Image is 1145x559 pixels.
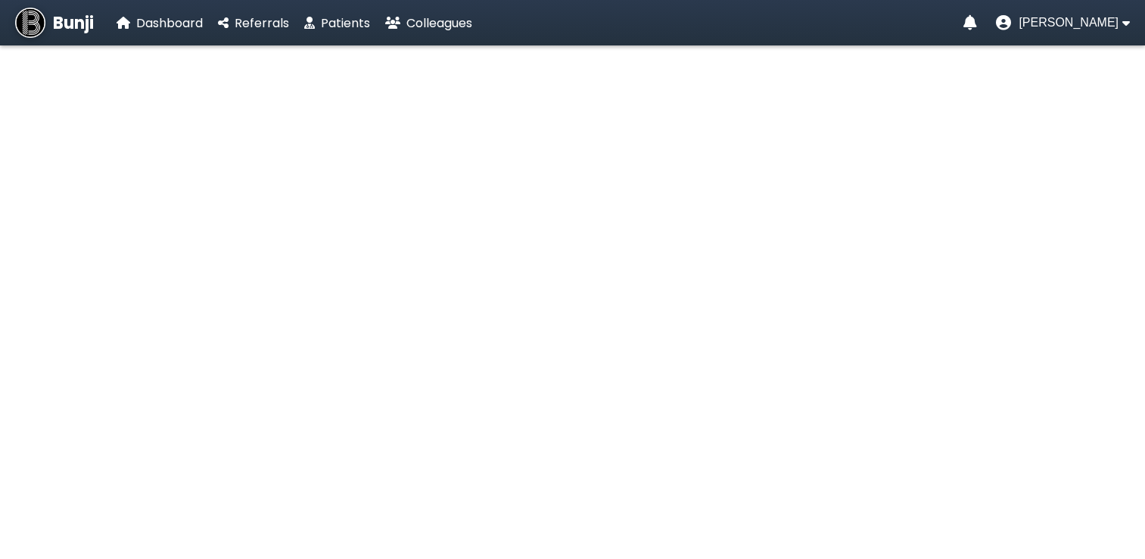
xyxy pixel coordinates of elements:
[304,14,370,33] a: Patients
[218,14,289,33] a: Referrals
[136,14,203,32] span: Dashboard
[1019,16,1119,30] span: [PERSON_NAME]
[53,11,94,36] span: Bunji
[235,14,289,32] span: Referrals
[321,14,370,32] span: Patients
[15,8,45,38] img: Bunji Dental Referral Management
[406,14,472,32] span: Colleagues
[117,14,203,33] a: Dashboard
[385,14,472,33] a: Colleagues
[996,15,1130,30] button: User menu
[15,8,94,38] a: Bunji
[963,15,977,30] a: Notifications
